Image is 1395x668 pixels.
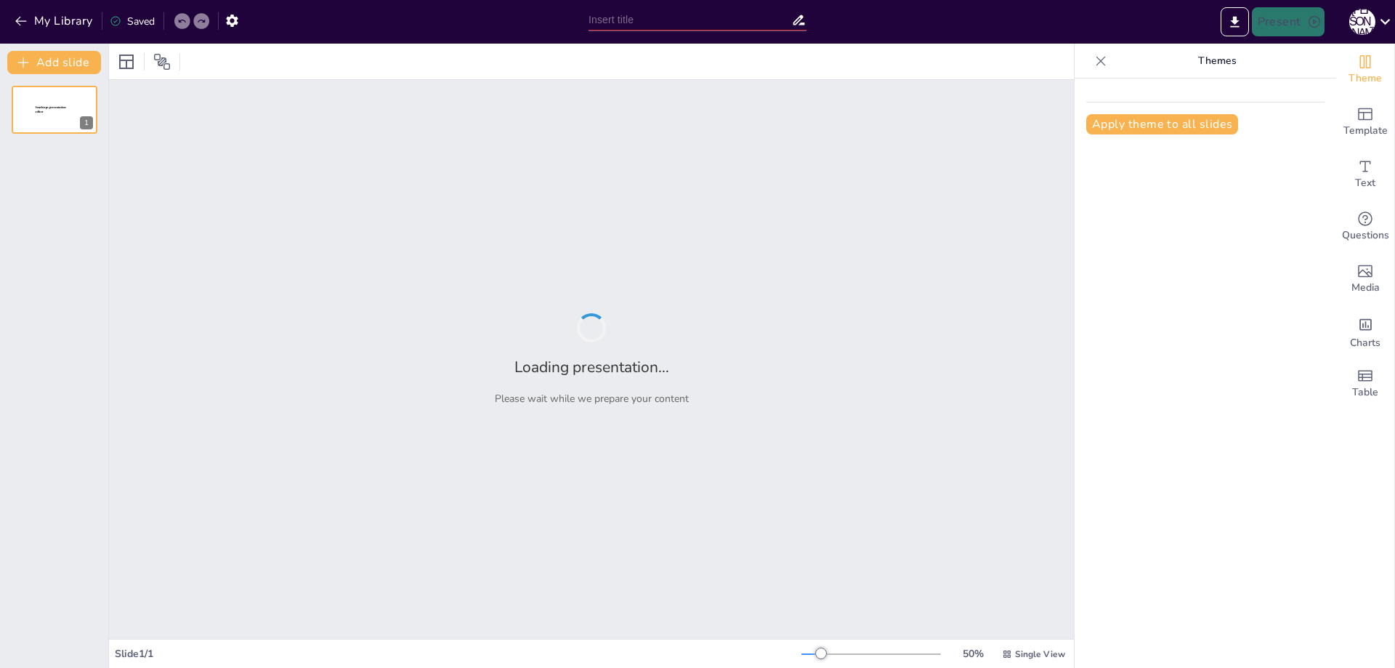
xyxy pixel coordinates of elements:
[153,53,171,71] span: Position
[1342,228,1389,244] span: Questions
[1350,335,1380,351] span: Charts
[1336,253,1394,305] div: Add images, graphics, shapes or video
[514,357,669,377] h2: Loading presentation...
[1336,96,1394,148] div: Add ready made slides
[1336,148,1394,201] div: Add text boxes
[1336,305,1394,358] div: Add charts and graphs
[1221,7,1249,36] button: Export to PowerPoint
[1349,9,1375,35] div: Е [PERSON_NAME]
[11,9,99,33] button: My Library
[1349,7,1375,36] button: Е [PERSON_NAME]
[1348,71,1382,86] span: Theme
[1352,385,1378,401] span: Table
[955,647,990,661] div: 50 %
[1336,358,1394,410] div: Add a table
[115,647,801,661] div: Slide 1 / 1
[12,86,97,134] div: 1
[115,50,138,73] div: Layout
[7,51,101,74] button: Add slide
[1336,44,1394,96] div: Change the overall theme
[1112,44,1322,79] p: Themes
[1355,175,1375,191] span: Text
[1252,7,1325,36] button: Present
[36,106,66,114] span: Sendsteps presentation editor
[1015,648,1065,660] span: Single View
[1351,280,1380,296] span: Media
[1336,201,1394,253] div: Get real-time input from your audience
[110,15,155,28] div: Saved
[1086,114,1238,134] button: Apply theme to all slides
[495,392,689,406] p: Please wait while we prepare your content
[1343,123,1388,139] span: Template
[589,9,791,31] input: Insert title
[80,116,93,129] div: 1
